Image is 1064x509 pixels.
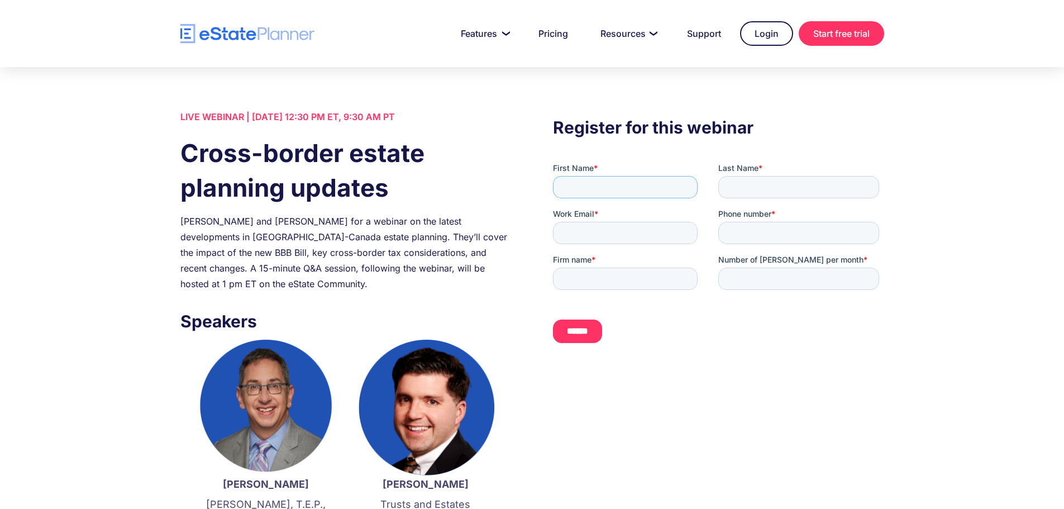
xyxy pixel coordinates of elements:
[180,213,511,292] div: [PERSON_NAME] and [PERSON_NAME] for a webinar on the latest developments in [GEOGRAPHIC_DATA]-Can...
[553,115,884,140] h3: Register for this webinar
[525,22,581,45] a: Pricing
[674,22,734,45] a: Support
[799,21,884,46] a: Start free trial
[553,163,884,353] iframe: Form 0
[447,22,519,45] a: Features
[180,136,511,205] h1: Cross-border estate planning updates
[383,478,469,490] strong: [PERSON_NAME]
[587,22,668,45] a: Resources
[740,21,793,46] a: Login
[180,109,511,125] div: LIVE WEBINAR | [DATE] 12:30 PM ET, 9:30 AM PT
[223,478,309,490] strong: [PERSON_NAME]
[180,24,314,44] a: home
[180,308,511,334] h3: Speakers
